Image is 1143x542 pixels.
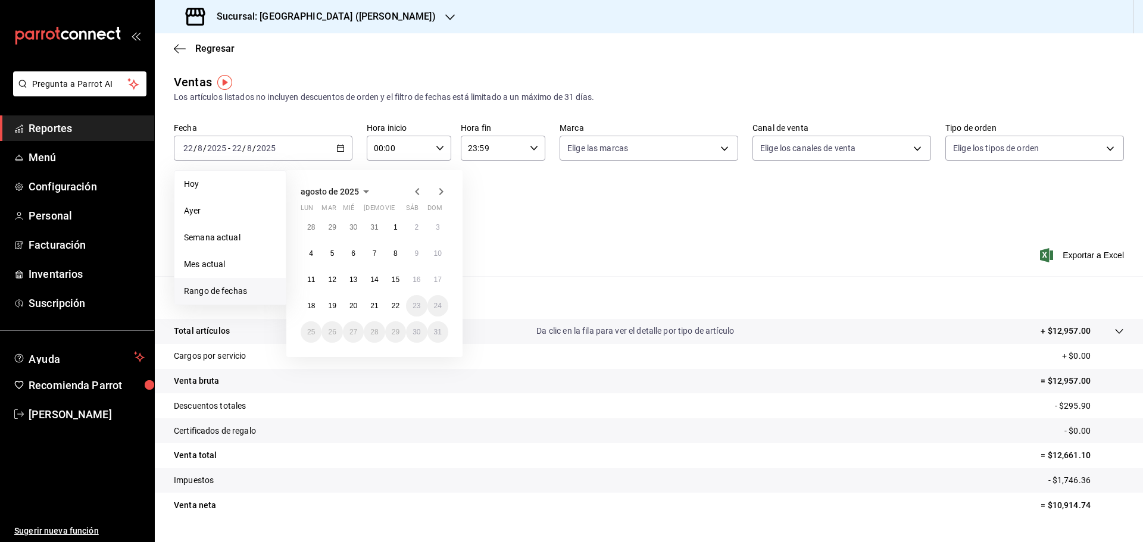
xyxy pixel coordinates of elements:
button: 15 de agosto de 2025 [385,269,406,290]
button: 30 de agosto de 2025 [406,321,427,343]
abbr: 21 de agosto de 2025 [370,302,378,310]
abbr: 29 de agosto de 2025 [392,328,399,336]
span: Ayuda [29,350,129,364]
button: 19 de agosto de 2025 [321,295,342,317]
span: Semana actual [184,231,276,244]
abbr: 31 de agosto de 2025 [434,328,442,336]
abbr: 9 de agosto de 2025 [414,249,419,258]
a: Pregunta a Parrot AI [8,86,146,99]
input: -- [183,143,193,153]
span: [PERSON_NAME] [29,406,145,422]
button: agosto de 2025 [301,184,373,199]
span: Elige las marcas [567,142,628,154]
button: Regresar [174,43,235,54]
button: Pregunta a Parrot AI [13,71,146,96]
abbr: 26 de agosto de 2025 [328,328,336,336]
input: -- [197,143,203,153]
div: Los artículos listados no incluyen descuentos de orden y el filtro de fechas está limitado a un m... [174,91,1124,104]
button: 3 de agosto de 2025 [427,217,448,238]
input: -- [246,143,252,153]
label: Canal de venta [752,124,931,132]
button: 29 de agosto de 2025 [385,321,406,343]
h3: Sucursal: [GEOGRAPHIC_DATA] ([PERSON_NAME]) [207,10,436,24]
p: + $12,957.00 [1041,325,1091,337]
button: 5 de agosto de 2025 [321,243,342,264]
span: Pregunta a Parrot AI [32,78,128,90]
p: Total artículos [174,325,230,337]
abbr: 28 de agosto de 2025 [370,328,378,336]
button: 2 de agosto de 2025 [406,217,427,238]
abbr: 7 de agosto de 2025 [373,249,377,258]
abbr: 2 de agosto de 2025 [414,223,419,231]
img: Tooltip marker [217,75,232,90]
button: 14 de agosto de 2025 [364,269,385,290]
span: / [242,143,246,153]
button: 27 de agosto de 2025 [343,321,364,343]
span: Ayer [184,205,276,217]
abbr: 30 de julio de 2025 [349,223,357,231]
span: Menú [29,149,145,165]
p: Venta total [174,449,217,462]
p: - $295.90 [1055,400,1124,412]
abbr: 15 de agosto de 2025 [392,275,399,284]
abbr: 10 de agosto de 2025 [434,249,442,258]
button: 12 de agosto de 2025 [321,269,342,290]
abbr: 19 de agosto de 2025 [328,302,336,310]
span: Elige los canales de venta [760,142,855,154]
abbr: 23 de agosto de 2025 [413,302,420,310]
abbr: domingo [427,204,442,217]
span: Recomienda Parrot [29,377,145,393]
span: Configuración [29,178,145,195]
abbr: viernes [385,204,395,217]
button: open_drawer_menu [131,31,140,40]
span: / [252,143,256,153]
abbr: 16 de agosto de 2025 [413,275,420,284]
abbr: 31 de julio de 2025 [370,223,378,231]
button: 17 de agosto de 2025 [427,269,448,290]
abbr: 25 de agosto de 2025 [307,328,315,336]
button: 10 de agosto de 2025 [427,243,448,264]
label: Hora inicio [367,124,451,132]
button: 21 de agosto de 2025 [364,295,385,317]
button: 25 de agosto de 2025 [301,321,321,343]
abbr: sábado [406,204,419,217]
abbr: 5 de agosto de 2025 [330,249,335,258]
span: Personal [29,208,145,224]
abbr: 11 de agosto de 2025 [307,275,315,284]
span: Reportes [29,120,145,136]
p: Certificados de regalo [174,425,256,437]
abbr: 30 de agosto de 2025 [413,328,420,336]
p: = $12,661.10 [1041,449,1124,462]
span: Hoy [184,178,276,190]
button: 26 de agosto de 2025 [321,321,342,343]
button: 23 de agosto de 2025 [406,295,427,317]
span: Regresar [195,43,235,54]
button: 11 de agosto de 2025 [301,269,321,290]
button: 8 de agosto de 2025 [385,243,406,264]
button: 22 de agosto de 2025 [385,295,406,317]
button: 28 de julio de 2025 [301,217,321,238]
abbr: 20 de agosto de 2025 [349,302,357,310]
input: ---- [207,143,227,153]
abbr: lunes [301,204,313,217]
label: Marca [560,124,738,132]
abbr: 8 de agosto de 2025 [394,249,398,258]
abbr: 12 de agosto de 2025 [328,275,336,284]
span: Sugerir nueva función [14,525,145,537]
button: 9 de agosto de 2025 [406,243,427,264]
abbr: 29 de julio de 2025 [328,223,336,231]
button: 31 de julio de 2025 [364,217,385,238]
abbr: 17 de agosto de 2025 [434,275,442,284]
span: / [193,143,197,153]
p: - $0.00 [1064,425,1124,437]
button: 29 de julio de 2025 [321,217,342,238]
div: Ventas [174,73,212,91]
abbr: 27 de agosto de 2025 [349,328,357,336]
button: 24 de agosto de 2025 [427,295,448,317]
button: 18 de agosto de 2025 [301,295,321,317]
button: 30 de julio de 2025 [343,217,364,238]
abbr: 22 de agosto de 2025 [392,302,399,310]
abbr: 13 de agosto de 2025 [349,275,357,284]
p: Venta bruta [174,375,219,387]
p: + $0.00 [1062,350,1124,362]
